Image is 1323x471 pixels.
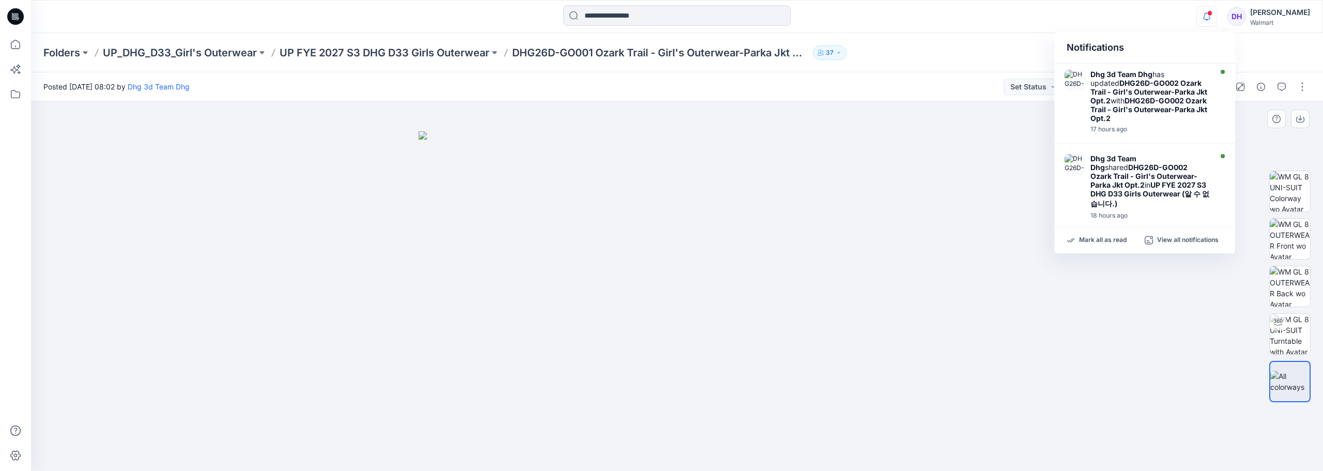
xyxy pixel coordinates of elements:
[1090,154,1209,209] div: shared in
[826,47,834,58] p: 37
[813,45,847,60] button: 37
[1090,212,1209,219] div: Wednesday, September 10, 2025 09:53
[1090,154,1136,172] strong: Dhg 3d Team Dhg
[1270,266,1310,307] img: WM GL 8 OUTERWEAR Back wo Avatar
[43,45,80,60] a: Folders
[1090,79,1207,105] strong: DHG26D-GO002 Ozark Trail - Girl's Outerwear-Parka Jkt Opt.2
[512,45,809,60] p: DHG26D-GO001 Ozark Trail - Girl's Outerwear-Parka Jkt Opt.1
[1157,236,1219,245] p: View all notifications
[128,82,190,91] a: Dhg 3d Team Dhg
[1090,126,1209,133] div: Wednesday, September 10, 2025 11:08
[1065,70,1085,90] img: DHG26D-GO002 Ozark Trail - Girl's Outerwear-Parka Jkt Opt.2
[43,81,190,92] span: Posted [DATE] 08:02 by
[1270,219,1310,259] img: WM GL 8 OUTERWEAR Front wo Avatar
[1090,180,1209,208] strong: UP FYE 2027 S3 DHG D33 Girls Outerwear (알 수 없습니다.)
[1227,7,1246,26] div: DH
[1250,19,1310,26] div: Walmart
[1090,70,1152,79] strong: Dhg 3d Team Dhg
[1090,163,1197,189] strong: DHG26D-GO002 Ozark Trail - Girl's Outerwear-Parka Jkt Opt.2
[1090,96,1207,123] strong: DHG26D-GO002 Ozark Trail - Girl's Outerwear-Parka Jkt Opt.2
[1054,32,1235,64] div: Notifications
[103,45,257,60] a: UP_DHG_D33_Girl's Outerwear
[1250,6,1310,19] div: [PERSON_NAME]
[1270,314,1310,354] img: WM GL 8 UNI-SUIT Turntable with Avatar
[1090,70,1209,123] div: has updated with
[1065,154,1085,175] img: DHG26D-GO002 Ozark Trail - Girl's Outerwear-Parka Jkt Opt.2
[1079,236,1127,245] p: Mark all as read
[1270,371,1310,392] img: All colorways
[1253,79,1269,95] button: Details
[280,45,489,60] a: UP FYE 2027 S3 DHG D33 Girls Outerwear
[1270,171,1310,211] img: WM GL 8 UNI-SUIT Colorway wo Avatar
